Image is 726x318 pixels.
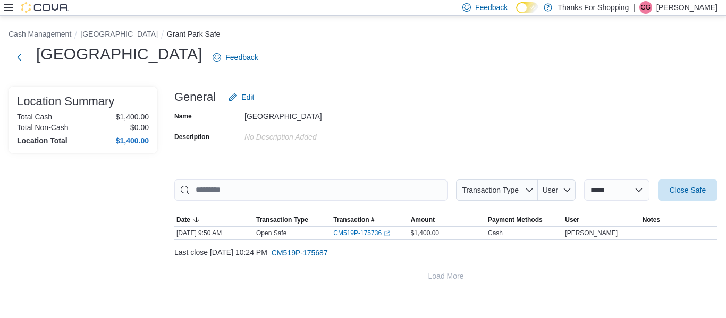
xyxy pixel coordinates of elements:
h6: Total Non-Cash [17,123,69,132]
button: Notes [640,213,717,226]
span: Feedback [225,52,258,63]
input: This is a search bar. As you type, the results lower in the page will automatically filter. [174,179,448,201]
button: Cash Management [9,30,71,38]
div: G Gudmundson [639,1,652,14]
p: $1,400.00 [116,113,149,121]
div: Last close [DATE] 10:24 PM [174,242,717,263]
button: User [538,179,576,201]
h6: Total Cash [17,113,52,121]
div: [GEOGRAPHIC_DATA] [244,108,387,121]
h1: [GEOGRAPHIC_DATA] [36,44,202,65]
button: [GEOGRAPHIC_DATA] [80,30,158,38]
img: Cova [21,2,69,13]
p: | [633,1,635,14]
span: Date [176,216,190,224]
button: Next [9,47,30,68]
nav: An example of EuiBreadcrumbs [9,29,717,41]
button: CM519P-175687 [267,242,332,263]
a: CM519P-175736External link [333,229,390,237]
div: Cash [488,229,503,237]
span: Dark Mode [516,13,517,14]
button: Edit [224,87,258,108]
button: Transaction # [331,213,408,226]
h3: Location Summary [17,95,114,108]
span: Close Safe [670,185,706,195]
svg: External link [384,230,390,237]
h3: General [174,91,216,104]
div: [DATE] 9:50 AM [174,227,254,239]
button: Load More [174,265,717,287]
span: Transaction # [333,216,374,224]
span: Edit [241,92,254,102]
button: Date [174,213,254,226]
span: Notes [643,216,660,224]
h4: Location Total [17,136,67,145]
span: Transaction Type [462,186,519,194]
label: Description [174,133,209,141]
span: [PERSON_NAME] [565,229,618,237]
button: Close Safe [658,179,717,201]
button: Transaction Type [254,213,331,226]
p: Open Safe [256,229,286,237]
span: Amount [411,216,435,224]
h4: $1,400.00 [116,136,149,145]
span: CM519P-175687 [272,247,328,258]
span: Load More [428,271,464,281]
span: User [543,186,559,194]
span: Feedback [475,2,508,13]
button: Payment Methods [486,213,563,226]
a: Feedback [208,47,262,68]
input: Dark Mode [516,2,538,13]
span: User [565,216,579,224]
label: Name [174,112,192,121]
p: [PERSON_NAME] [656,1,717,14]
button: User [563,213,640,226]
span: Transaction Type [256,216,308,224]
div: No Description added [244,128,387,141]
span: GG [641,1,651,14]
p: $0.00 [130,123,149,132]
button: Transaction Type [456,179,538,201]
button: Grant Park Safe [167,30,220,38]
span: Payment Methods [488,216,543,224]
p: Thanks For Shopping [558,1,629,14]
span: $1,400.00 [411,229,439,237]
button: Amount [409,213,486,226]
